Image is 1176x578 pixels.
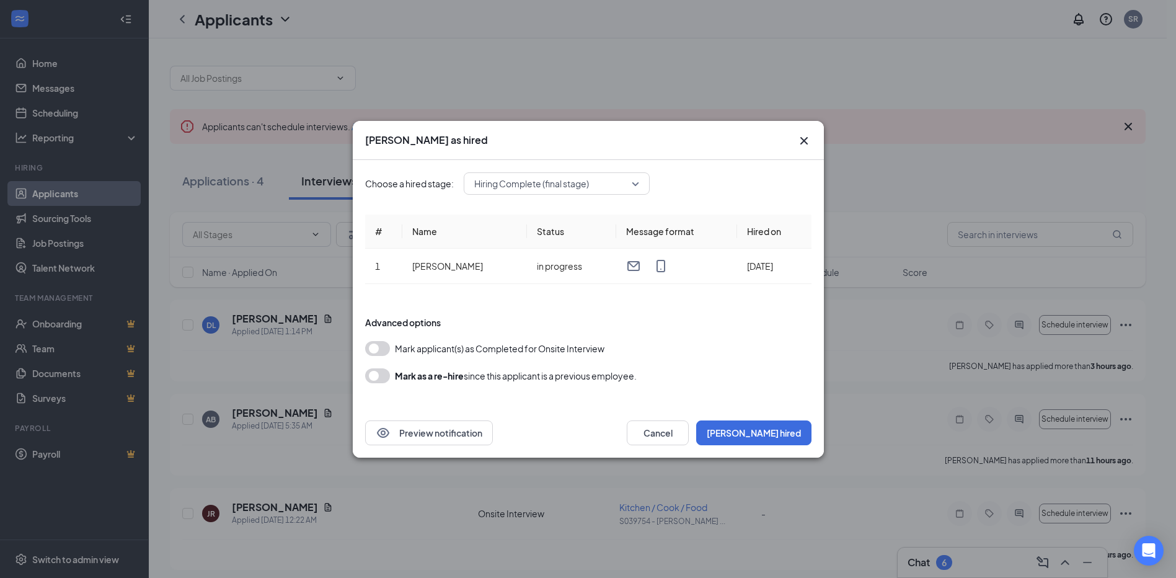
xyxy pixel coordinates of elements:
th: Message format [616,215,737,249]
button: EyePreview notification [365,420,493,445]
button: Close [797,133,811,148]
td: [PERSON_NAME] [402,249,527,284]
button: [PERSON_NAME] hired [696,420,811,445]
th: Hired on [737,215,811,249]
td: in progress [527,249,616,284]
button: Cancel [627,420,689,445]
svg: Email [626,259,641,273]
th: # [365,215,402,249]
div: since this applicant is a previous employee. [395,368,637,383]
td: [DATE] [737,249,811,284]
svg: Eye [376,425,391,440]
span: Mark applicant(s) as Completed for Onsite Interview [395,341,604,356]
div: Open Intercom Messenger [1134,536,1164,566]
div: Advanced options [365,316,811,329]
svg: Cross [797,133,811,148]
th: Name [402,215,527,249]
h3: [PERSON_NAME] as hired [365,133,488,147]
th: Status [527,215,616,249]
span: 1 [375,260,380,272]
b: Mark as a re-hire [395,370,464,381]
svg: MobileSms [653,259,668,273]
span: Choose a hired stage: [365,177,454,190]
span: Hiring Complete (final stage) [474,174,589,193]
